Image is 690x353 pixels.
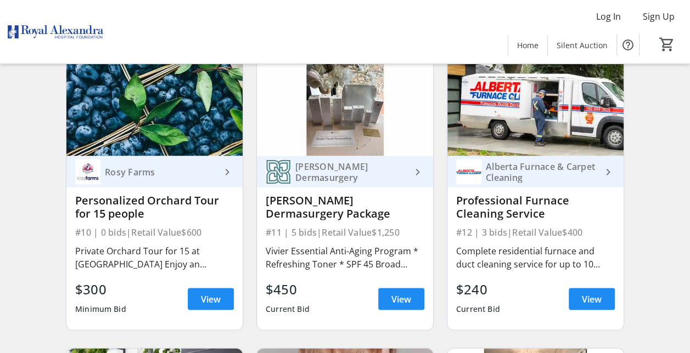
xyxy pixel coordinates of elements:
mat-icon: keyboard_arrow_right [221,165,234,178]
div: Professional Furnace Cleaning Service [456,193,615,220]
img: Professional Furnace Cleaning Service [447,57,624,156]
a: Nakatsui Dermasurgery[PERSON_NAME] Dermasurgery [257,156,433,187]
a: View [188,288,234,310]
img: Nakatsui Dermasurgery [266,159,291,184]
img: Personalized Orchard Tour for 15 people [66,57,243,156]
div: Alberta Furnace & Carpet Cleaning [481,161,602,183]
div: Complete residential furnace and duct cleaning service for up to 10 vents using professional truc... [456,244,615,270]
span: Home [517,39,538,51]
button: Cart [657,35,677,54]
div: $300 [75,279,126,299]
button: Log In [587,8,630,25]
div: #10 | 0 bids | Retail Value $600 [75,224,234,240]
div: Personalized Orchard Tour for 15 people [75,193,234,220]
div: $240 [456,279,500,299]
img: Royal Alexandra Hospital Foundation's Logo [7,4,104,59]
div: Rosy Farms [100,166,221,177]
a: View [569,288,615,310]
div: $450 [266,279,310,299]
div: #11 | 5 bids | Retail Value $1,250 [266,224,424,240]
div: Current Bid [266,299,310,318]
span: View [582,292,602,305]
img: Rosy Farms [75,159,100,184]
button: Help [617,34,639,56]
div: Vivier Essential Anti-Aging Program * Refreshing Toner * SPF 45 Broad Spectrum UVA/UVB Sunscreen ... [266,244,424,270]
span: View [391,292,411,305]
span: Silent Auction [557,39,608,51]
a: View [378,288,424,310]
a: Alberta Furnace & Carpet CleaningAlberta Furnace & Carpet Cleaning [447,156,624,187]
div: Current Bid [456,299,500,318]
div: #12 | 3 bids | Retail Value $400 [456,224,615,240]
a: Rosy FarmsRosy Farms [66,156,243,187]
span: Log In [596,10,621,23]
span: View [201,292,221,305]
div: Minimum Bid [75,299,126,318]
span: Sign Up [643,10,675,23]
a: Home [508,35,547,55]
div: [PERSON_NAME] Dermasurgery [291,161,411,183]
img: Nakatsui Dermasurgery Package [257,57,433,156]
div: [PERSON_NAME] Dermasurgery Package [266,193,424,220]
img: Alberta Furnace & Carpet Cleaning [456,159,481,184]
mat-icon: keyboard_arrow_right [411,165,424,178]
div: Private Orchard Tour for 15 at [GEOGRAPHIC_DATA] Enjoy an unforgettable day at [GEOGRAPHIC_DATA],... [75,244,234,270]
button: Sign Up [634,8,683,25]
mat-icon: keyboard_arrow_right [602,165,615,178]
a: Silent Auction [548,35,616,55]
